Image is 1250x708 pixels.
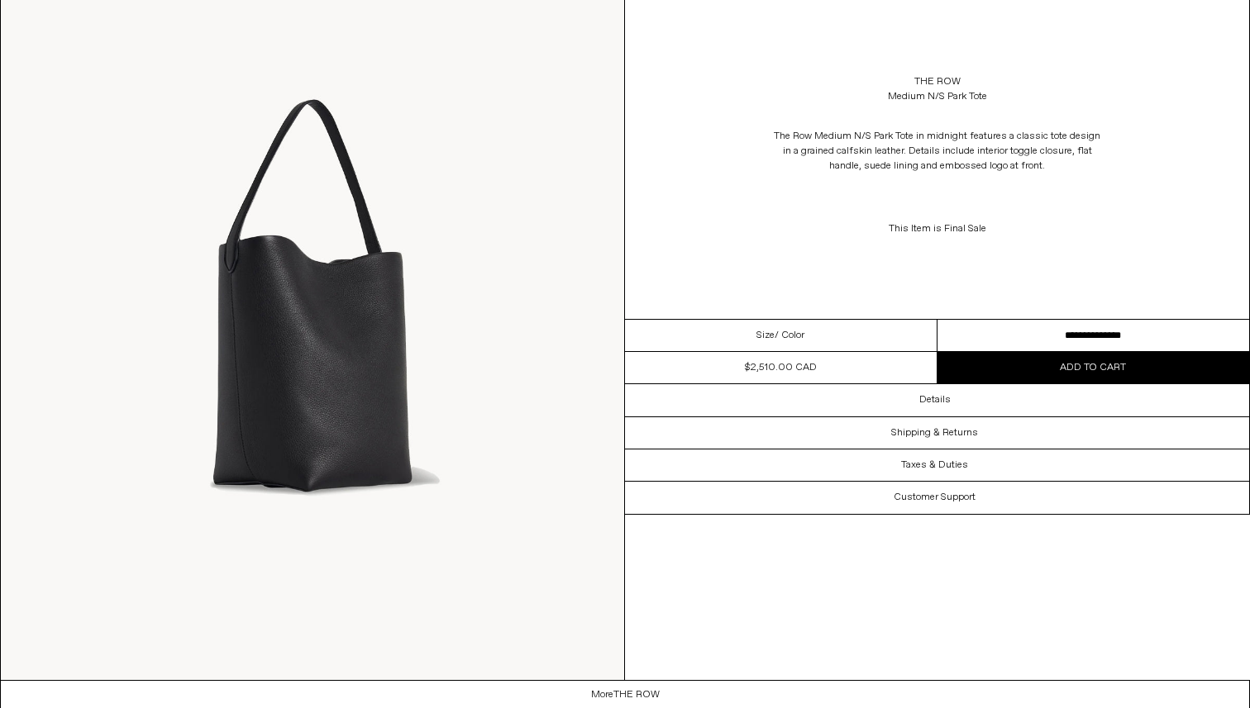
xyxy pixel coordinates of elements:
h3: Customer Support [894,492,976,503]
p: This Item is Final Sale [772,213,1103,245]
div: Medium N/S Park Tote [888,89,987,104]
h3: Shipping & Returns [891,427,978,439]
button: Add to cart [937,352,1250,383]
div: $2,510.00 CAD [745,360,817,375]
a: The Row [914,74,961,89]
p: The Row Medium N/S Park Tote in midnight features a classic tote design in a grained calfskin lea... [772,121,1103,182]
span: Size [756,328,775,343]
h3: Taxes & Duties [901,459,968,471]
span: The Row [613,689,660,701]
h3: Details [919,394,951,406]
span: Add to cart [1060,361,1126,374]
span: / Color [775,328,804,343]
